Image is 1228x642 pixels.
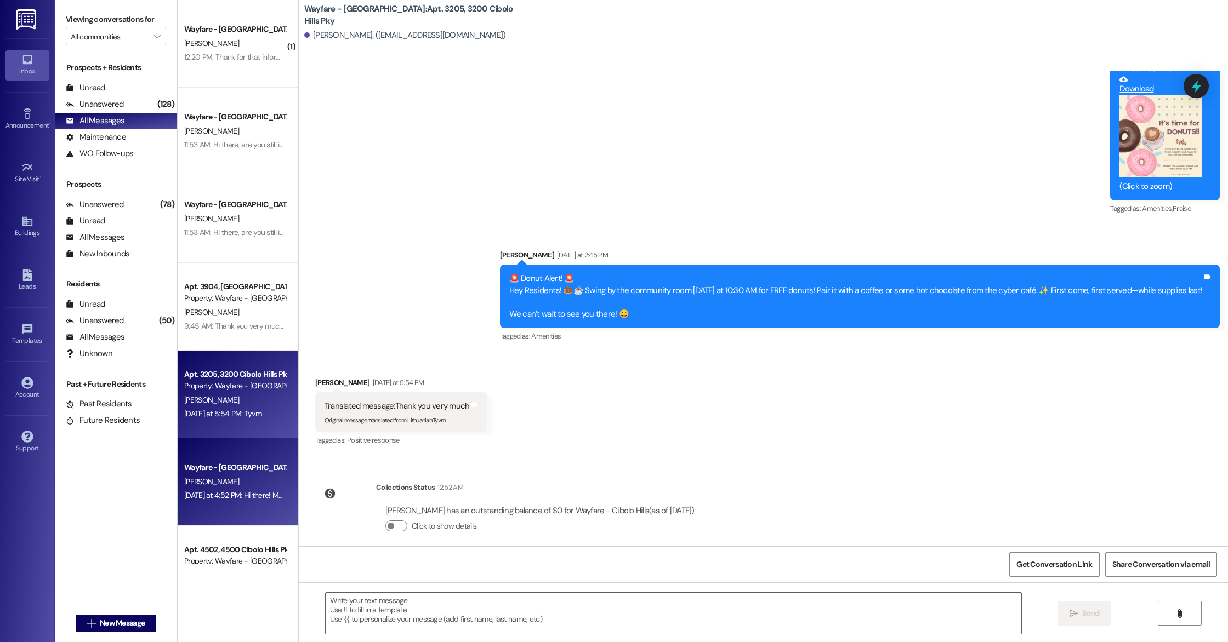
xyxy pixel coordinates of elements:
[42,335,44,343] span: •
[66,398,132,410] div: Past Residents
[184,555,286,567] div: Property: Wayfare - [GEOGRAPHIC_DATA]
[66,199,124,210] div: Unanswered
[315,432,487,448] div: Tagged as:
[304,3,524,27] b: Wayfare - [GEOGRAPHIC_DATA]: Apt. 3205, 3200 Cibolo Hills Pky
[1058,601,1111,626] button: Send
[1009,552,1099,577] button: Get Conversation Link
[315,377,487,392] div: [PERSON_NAME]
[184,462,286,473] div: Wayfare - [GEOGRAPHIC_DATA]
[1142,204,1173,213] span: Amenities ,
[184,293,286,304] div: Property: Wayfare - [GEOGRAPHIC_DATA]
[509,273,1203,320] div: 🚨 Donut Alert! 🚨 Hey Residents! 🍩☕️ Swing by the community room [DATE] at 10:30 AM for FREE donut...
[347,435,400,445] span: Positive response
[1119,95,1202,177] button: Zoom image
[184,199,286,210] div: Wayfare - [GEOGRAPHIC_DATA]
[184,380,286,392] div: Property: Wayfare - [GEOGRAPHIC_DATA]
[5,320,49,349] a: Templates •
[55,62,177,73] div: Prospects + Residents
[1070,609,1078,618] i: 
[5,374,49,403] a: Account
[5,212,49,242] a: Buildings
[1082,607,1099,619] span: Send
[376,482,435,493] div: Collections Status
[66,315,124,326] div: Unanswered
[66,99,124,110] div: Unanswered
[100,617,145,629] span: New Message
[157,196,177,213] div: (78)
[500,249,1220,265] div: [PERSON_NAME]
[184,544,286,555] div: Apt. 4502, 4500 Cibolo Hills Pky
[55,278,177,290] div: Residents
[55,379,177,390] div: Past + Future Residents
[184,227,439,237] div: 11:53 AM: Hi there, are you still interested in applying to our Wayfare Community?
[385,505,695,517] div: [PERSON_NAME] has an outstanding balance of $0 for Wayfare - Cibolo Hills (as of [DATE])
[184,307,239,317] span: [PERSON_NAME]
[184,477,239,486] span: [PERSON_NAME]
[412,520,476,532] label: Click to show details
[1175,609,1184,618] i: 
[76,615,157,632] button: New Message
[500,328,1220,344] div: Tagged as:
[66,248,129,260] div: New Inbounds
[1112,559,1210,570] span: Share Conversation via email
[155,96,177,113] div: (128)
[304,30,506,41] div: [PERSON_NAME]. ([EMAIL_ADDRESS][DOMAIN_NAME])
[325,400,470,412] div: Translated message: Thank you very much
[66,82,105,94] div: Unread
[1105,552,1217,577] button: Share Conversation via email
[184,140,439,150] div: 11:53 AM: Hi there, are you still interested in applying to our Wayfare Community?
[184,395,239,405] span: [PERSON_NAME]
[66,215,105,227] div: Unread
[16,9,38,30] img: ResiDesk Logo
[66,415,140,426] div: Future Residents
[184,321,294,331] div: 9:45 AM: Thank you very much 😊
[184,38,239,48] span: [PERSON_NAME]
[49,120,50,128] span: •
[5,158,49,188] a: Site Visit •
[66,11,166,28] label: Viewing conversations for
[87,619,95,628] i: 
[1119,181,1202,192] div: (Click to zoom)
[55,179,177,190] div: Prospects
[66,299,105,310] div: Unread
[370,377,424,388] div: [DATE] at 5:54 PM
[66,331,124,343] div: All Messages
[184,409,261,419] div: [DATE] at 5:54 PM: Tyvm
[184,369,286,380] div: Apt. 3205, 3200 Cibolo Hills Pky
[156,312,177,329] div: (50)
[1110,200,1220,216] div: Tagged as:
[184,52,298,62] div: 12:20 PM: Thank for that information
[554,249,608,261] div: [DATE] at 2:45 PM
[71,28,149,45] input: All communities
[154,32,160,41] i: 
[184,214,239,223] span: [PERSON_NAME]
[184,24,286,35] div: Wayfare - [GEOGRAPHIC_DATA]
[5,427,49,457] a: Support
[184,126,239,136] span: [PERSON_NAME]
[184,281,286,293] div: Apt. 3904, [GEOGRAPHIC_DATA]
[5,266,49,295] a: Leads
[66,232,124,243] div: All Messages
[531,331,561,341] span: Amenities
[1016,559,1092,570] span: Get Conversation Link
[66,115,124,127] div: All Messages
[1119,75,1202,94] a: Download
[66,148,133,159] div: WO Follow-ups
[66,348,112,359] div: Unknown
[325,416,446,424] sub: Original message, translated from Lithuanian : Tyvm
[184,111,286,123] div: Wayfare - [GEOGRAPHIC_DATA]
[1173,204,1191,213] span: Praise
[435,482,463,493] div: 12:52 AM
[66,131,126,143] div: Maintenance
[5,50,49,80] a: Inbox
[39,174,41,181] span: •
